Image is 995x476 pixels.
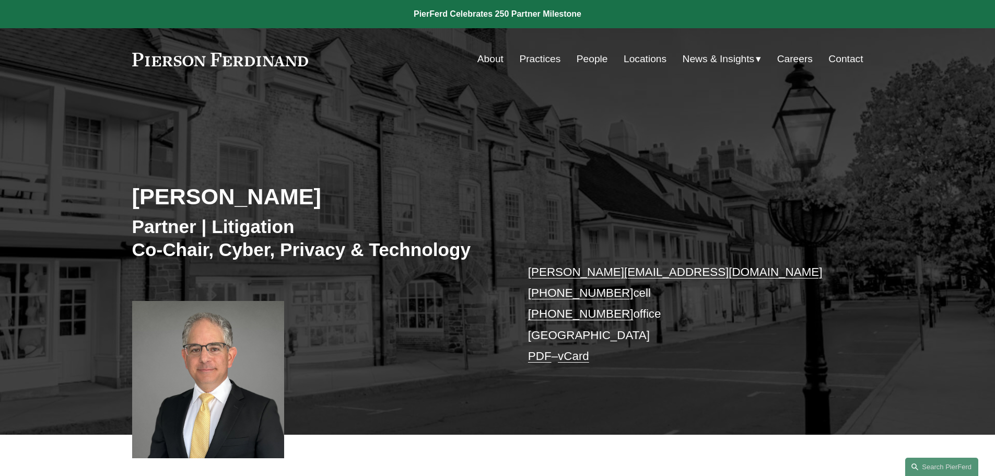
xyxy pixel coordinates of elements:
h3: Partner | Litigation Co-Chair, Cyber, Privacy & Technology [132,215,498,261]
a: Careers [777,49,813,69]
a: [PHONE_NUMBER] [528,307,634,320]
a: Practices [519,49,560,69]
a: PDF [528,350,552,363]
p: cell office [GEOGRAPHIC_DATA] – [528,262,833,367]
a: vCard [558,350,589,363]
a: People [577,49,608,69]
a: Contact [828,49,863,69]
span: News & Insights [683,50,755,68]
a: [PERSON_NAME][EMAIL_ADDRESS][DOMAIN_NAME] [528,265,823,278]
a: Search this site [905,458,978,476]
a: About [477,49,504,69]
h2: [PERSON_NAME] [132,183,498,210]
a: [PHONE_NUMBER] [528,286,634,299]
a: folder dropdown [683,49,762,69]
a: Locations [624,49,666,69]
